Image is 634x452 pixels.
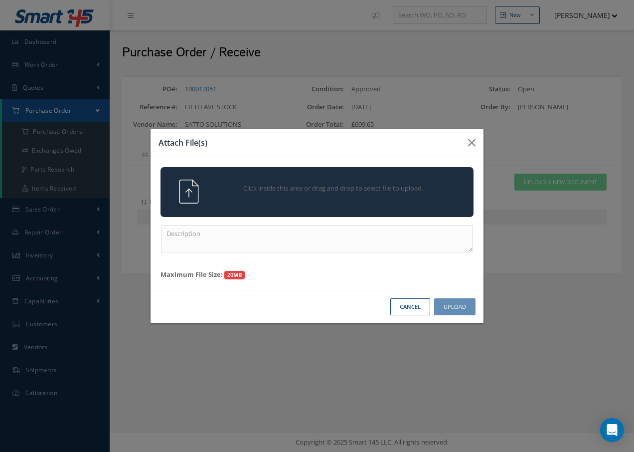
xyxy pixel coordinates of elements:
[160,270,223,279] strong: Maximum File Size:
[224,271,245,280] span: 20
[177,180,201,204] img: svg+xml;base64,PHN2ZyB4bWxucz0iaHR0cDovL3d3dy53My5vcmcvMjAwMC9zdmciIHhtbG5zOnhsaW5rPSJodHRwOi8vd3...
[158,137,460,149] h3: Attach File(s)
[220,184,447,194] span: Click inside this area or drag and drop to select file to upload.
[600,418,624,442] div: Open Intercom Messenger
[233,271,242,278] strong: MB
[434,298,475,316] button: Upload
[390,298,430,316] button: Cancel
